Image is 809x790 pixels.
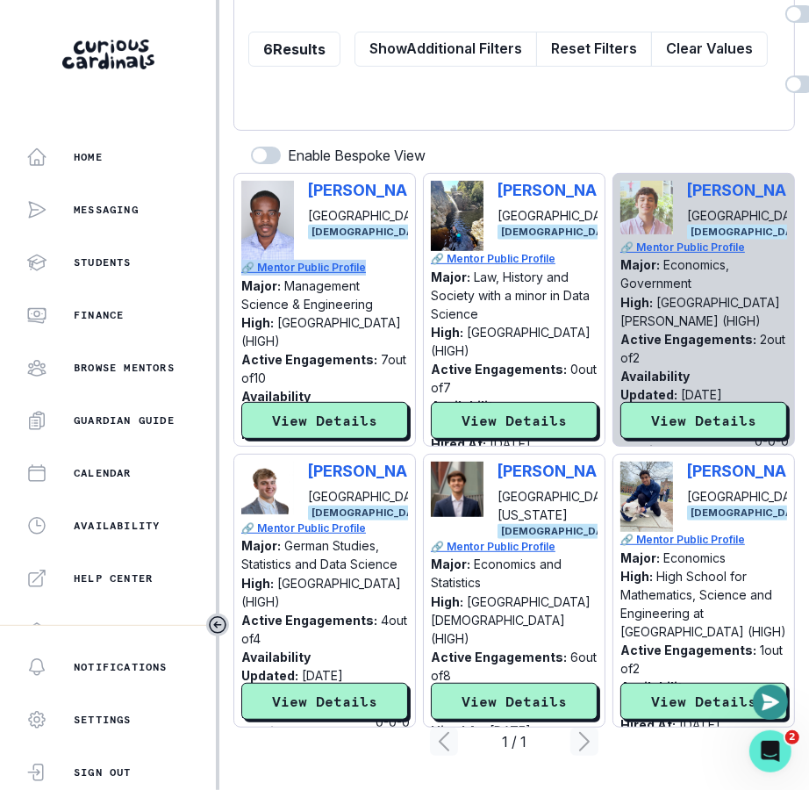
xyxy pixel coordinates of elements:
p: High: [241,315,274,330]
p: High School for Mathematics, Science and Engineering at [GEOGRAPHIC_DATA] (HIGH) [620,569,786,639]
p: Hired At: [431,436,486,451]
p: High: [431,594,463,609]
iframe: Intercom live chat [749,730,791,772]
p: High: [620,295,653,310]
a: 🔗 Mentor Public Profile [620,532,789,548]
p: Missed-Accepted-Declined: [241,443,369,480]
p: 6 out of 8 [431,650,597,683]
svg: page left [430,728,458,756]
p: High: [431,325,463,340]
p: [GEOGRAPHIC_DATA][PERSON_NAME] (HIGH) [620,295,780,328]
p: [GEOGRAPHIC_DATA][DEMOGRAPHIC_DATA] (HIGH) [431,594,591,646]
span: [DEMOGRAPHIC_DATA] [498,225,624,240]
p: [PERSON_NAME] [498,181,626,199]
p: Major: [620,257,660,272]
p: Major: [431,557,470,571]
p: Active Engagements: [431,650,567,664]
p: [DATE] [681,387,722,402]
button: Toggle sidebar [206,614,229,636]
p: [DATE] [490,723,531,738]
p: Finance [74,308,124,322]
p: 2 out of 2 [620,332,785,365]
img: Picture of Anwar Perry [241,181,294,260]
p: Calendar [74,466,132,480]
p: Settings [74,713,132,727]
p: [GEOGRAPHIC_DATA] (HIGH) [241,315,401,348]
button: ShowAdditional Filters [354,32,537,67]
p: Major: [241,538,281,553]
a: 🔗 Mentor Public Profile [620,240,789,255]
a: 🔗 Mentor Public Profile [241,521,410,536]
p: [PERSON_NAME] [498,462,626,480]
p: Hired At: [431,723,486,738]
p: Active Engagements: [431,362,567,377]
p: Economics [663,550,726,565]
p: Major: [241,278,281,293]
p: [GEOGRAPHIC_DATA] [308,206,437,225]
p: Availability Updated: [620,369,690,402]
p: [DATE] [302,668,343,683]
img: Picture of Walter Royal [241,462,294,514]
p: High: [620,569,653,584]
button: View Details [431,402,598,439]
p: Hired At: [620,717,676,732]
button: View Details [241,402,408,439]
span: [DEMOGRAPHIC_DATA] [308,225,434,240]
button: View Details [620,402,787,439]
div: 1 / 1 [458,731,570,752]
span: 2 [785,730,799,744]
p: Active Engagements: [241,613,377,628]
svg: page right [570,728,598,756]
p: Availability Updated: [620,679,690,713]
img: Curious Cardinals Logo [62,39,154,69]
p: Availability Updated: [431,399,500,432]
img: Picture of Jose Colberg [620,181,673,234]
p: [GEOGRAPHIC_DATA] [308,487,437,506]
p: [DATE] [300,427,341,442]
a: 🔗 Mentor Public Profile [241,260,410,276]
p: [GEOGRAPHIC_DATA] [498,206,626,225]
p: Availability Updated: [241,389,311,422]
p: [GEOGRAPHIC_DATA] (HIGH) [241,576,401,609]
p: Active Engagements: [620,332,756,347]
p: Notifications [74,660,168,674]
p: 0 - 0 - 0 [755,432,789,450]
p: German Studies, Statistics and Data Science [241,538,397,571]
p: Hired At: [241,427,297,442]
p: 6 Results [263,39,326,60]
p: Curriculum Library [74,624,204,638]
p: Students [74,255,132,269]
p: Major: [431,269,470,284]
p: Management Science & Engineering [241,278,373,312]
p: Guardian Guide [74,413,175,427]
p: Enable Bespoke View [288,145,426,166]
p: [GEOGRAPHIC_DATA] (HIGH) [431,325,591,358]
img: Picture of Ricky Yamin [431,462,483,518]
p: 0 - 0 - 0 [376,713,410,731]
p: [DATE] [490,436,531,451]
p: Economics, Government [620,257,729,291]
span: [DEMOGRAPHIC_DATA] [498,524,624,539]
p: High: [241,576,274,591]
a: 🔗 Mentor Public Profile [431,539,599,555]
p: Sign Out [74,765,132,779]
p: Major: [620,550,660,565]
p: Missed-Accepted-Declined: [620,423,748,460]
p: Active Engagements: [620,643,756,657]
p: Messaging [74,203,139,217]
button: View Details [620,683,787,720]
p: [GEOGRAPHIC_DATA][US_STATE] [498,487,626,524]
p: Home [74,150,103,164]
button: Open or close messaging widget [753,685,788,720]
button: View Details [241,683,408,720]
button: Clear Values [651,32,768,67]
a: 🔗 Mentor Public Profile [431,251,599,267]
button: Reset Filters [536,32,652,67]
img: Picture of Lachlan Northington [431,181,483,251]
